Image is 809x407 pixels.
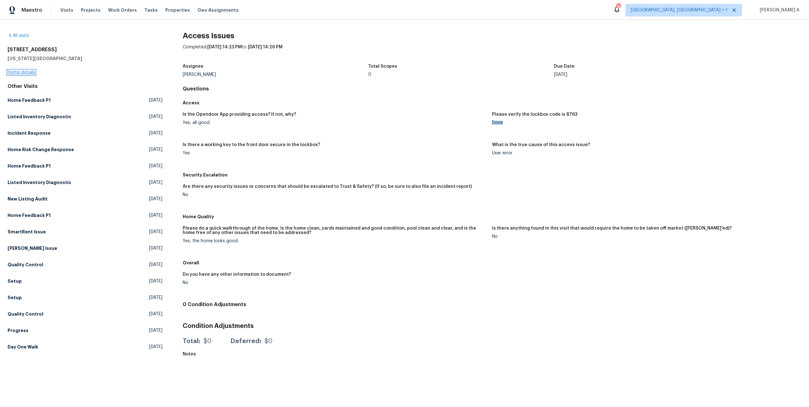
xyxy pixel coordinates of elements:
[21,7,42,13] span: Maestro
[8,229,46,235] h5: SmartRent Issue
[554,72,740,77] div: [DATE]
[149,278,162,284] span: [DATE]
[8,97,51,103] h5: Home Feedback P1
[149,196,162,202] span: [DATE]
[183,260,801,266] h5: Overall
[183,352,196,356] h5: Notes
[183,338,200,344] div: Total:
[8,294,22,301] h5: Setup
[183,323,801,329] h3: Condition Adjustments
[8,95,162,106] a: Home Feedback P1[DATE]
[8,275,162,287] a: Setup[DATE]
[8,160,162,172] a: Home Feedback P1[DATE]
[183,72,368,77] div: [PERSON_NAME]
[149,294,162,301] span: [DATE]
[60,7,73,13] span: Visits
[8,163,51,169] h5: Home Feedback P1
[8,144,162,155] a: Home Risk Change Response[DATE]
[8,196,48,202] h5: New Listing Audit
[183,112,296,117] h5: Is the Opendoor App providing access? If not, why?
[8,34,29,38] a: All visits
[165,7,190,13] span: Properties
[149,311,162,317] span: [DATE]
[183,193,487,197] div: No
[8,278,22,284] h5: Setup
[144,8,158,12] span: Tasks
[8,46,162,53] h2: [STREET_ADDRESS]
[8,226,162,237] a: SmartRent Issue[DATE]
[8,308,162,320] a: Quality Control[DATE]
[149,245,162,251] span: [DATE]
[230,338,261,344] div: Deferred:
[8,259,162,270] a: Quality Control[DATE]
[149,163,162,169] span: [DATE]
[149,130,162,136] span: [DATE]
[108,7,137,13] span: Work Orders
[554,64,575,69] h5: Due Date
[183,151,487,155] div: Yes
[8,55,162,62] h5: [US_STATE][GEOGRAPHIC_DATA]
[149,114,162,120] span: [DATE]
[492,226,732,231] h5: Is there anything found in this visit that would require the home to be taken off market ([PERSON...
[8,179,71,186] h5: Listed Inventory Diagnostic
[183,143,320,147] h5: Is there a working key to the front door secure in the lockbox?
[8,146,74,153] h5: Home Risk Change Response
[8,70,35,75] a: Home details
[183,44,801,60] div: Completed: to
[183,239,487,243] div: Yes, the home looks good.
[757,7,800,13] span: [PERSON_NAME] A
[183,172,801,178] h5: Security Escalation
[492,151,796,155] div: User error
[8,130,51,136] h5: Incident Response
[8,127,162,139] a: Incident Response[DATE]
[149,212,162,219] span: [DATE]
[492,112,577,117] h5: Please verify the lockbox code is 8763
[368,72,554,77] div: 0
[492,120,796,125] div: Done
[8,327,28,334] h5: Progress
[8,292,162,303] a: Setup[DATE]
[8,311,43,317] h5: Quality Control
[149,179,162,186] span: [DATE]
[8,325,162,336] a: Progress[DATE]
[149,146,162,153] span: [DATE]
[149,97,162,103] span: [DATE]
[265,338,272,344] div: $0
[8,341,162,353] a: Day One Walk[DATE]
[183,100,801,106] h5: Access
[183,33,801,39] h2: Access Issues
[183,272,291,277] h5: Do you have any other information to document?
[183,184,472,189] h5: Are there any security issues or concerns that should be escalated to Trust & Safety? (If so, be ...
[8,114,71,120] h5: Listed Inventory Diagnostic
[368,64,397,69] h5: Total Scopes
[183,120,487,125] div: Yes, all good.
[8,177,162,188] a: Listed Inventory Diagnostic[DATE]
[8,262,43,268] h5: Quality Control
[149,262,162,268] span: [DATE]
[8,243,162,254] a: [PERSON_NAME] Issue[DATE]
[183,226,487,235] h5: Please do a quick walkthrough of the home. Is the home clean, yards maintained and good condition...
[492,143,590,147] h5: What is the true cause of this access issue?
[198,7,239,13] span: Geo Assignments
[149,344,162,350] span: [DATE]
[207,45,242,49] span: [DATE] 14:23 PM
[183,213,801,220] h5: Home Quality
[149,229,162,235] span: [DATE]
[81,7,100,13] span: Projects
[616,4,621,10] div: 18
[183,64,204,69] h5: Assignee
[8,111,162,122] a: Listed Inventory Diagnostic[DATE]
[8,193,162,205] a: New Listing Audit[DATE]
[8,344,38,350] h5: Day One Walk
[183,86,801,92] h4: Questions
[492,234,796,239] div: No
[149,327,162,334] span: [DATE]
[183,301,801,308] h4: 0 Condition Adjustments
[248,45,283,49] span: [DATE] 14:26 PM
[631,7,727,13] span: [GEOGRAPHIC_DATA], [GEOGRAPHIC_DATA] + 1
[8,210,162,221] a: Home Feedback P1[DATE]
[8,212,51,219] h5: Home Feedback P1
[8,245,57,251] h5: [PERSON_NAME] Issue
[204,338,211,344] div: $0
[8,83,162,89] div: Other Visits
